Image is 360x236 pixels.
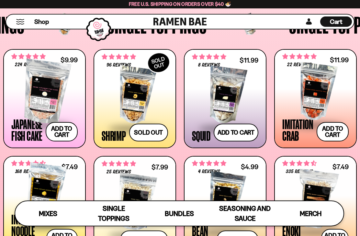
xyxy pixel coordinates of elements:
div: Cart [320,15,352,29]
span: 4.75 stars [192,53,226,61]
span: Bundles [165,210,194,218]
div: $9.99 [61,57,78,63]
span: Cart [330,18,343,26]
span: Single Toppings [98,204,129,222]
span: 4.86 stars [282,52,317,61]
span: 4.73 stars [11,159,46,168]
a: SOLDOUT 4.90 stars 96 reviews Shrimp Sold out [94,49,176,148]
span: Merch [300,210,321,218]
a: Bundles [147,201,212,226]
div: Squid [192,130,210,141]
div: Japanese Fish Cake [11,118,42,141]
button: Mobile Menu Trigger [16,19,25,25]
div: $11.99 [330,57,349,63]
div: $4.99 [241,164,258,170]
span: Seasoning and Sauce [219,204,271,222]
a: Shop [34,16,49,27]
div: Imitation Crab [282,118,313,141]
button: Add to cart [46,122,78,141]
div: Shrimp [102,130,126,141]
a: Seasoning and Sauce [212,201,278,226]
span: 4.90 stars [102,53,136,61]
a: Single Toppings [81,201,147,226]
button: Sold out [129,124,168,141]
a: Merch [278,201,343,226]
a: 4.76 stars 224 reviews $9.99 Japanese Fish Cake Add to cart [3,49,86,148]
button: Add to cart [214,124,258,141]
span: Free U.S. Shipping on Orders over $40 🍜 [129,1,231,7]
div: SOLD OUT [145,50,173,76]
span: Mixes [39,210,57,218]
span: 4.76 stars [11,52,46,61]
a: 4.75 stars 8 reviews $11.99 Squid Add to cart [184,49,266,148]
span: 4.53 stars [282,159,317,168]
div: $11.99 [240,57,258,63]
div: $7.49 [332,164,349,170]
a: 4.86 stars 22 reviews $11.99 Imitation Crab Add to cart [274,49,357,148]
button: Add to cart [317,122,349,141]
span: 5.00 stars [192,159,226,168]
a: Mixes [15,201,81,226]
span: 4.80 stars [102,159,136,168]
span: Shop [34,17,49,26]
div: $7.99 [152,164,168,170]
